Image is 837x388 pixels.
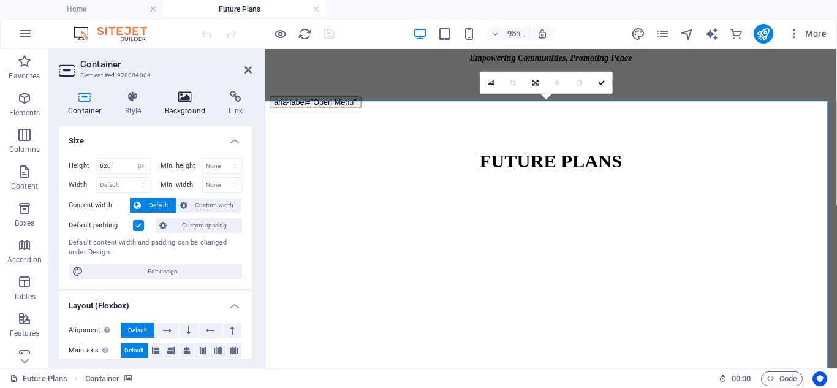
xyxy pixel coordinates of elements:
[116,91,156,116] h4: Style
[121,343,148,358] button: Default
[163,2,326,16] h4: Future Plans
[69,323,121,338] label: Alignment
[15,218,35,228] p: Boxes
[273,26,287,41] button: Click here to leave preview mode and continue editing
[812,371,827,386] button: Usercentrics
[729,27,743,41] i: Commerce
[87,264,238,279] span: Edit design
[124,343,143,358] span: Default
[124,375,132,382] i: This element contains a background
[783,24,831,44] button: More
[69,162,96,169] label: Height
[719,371,751,386] h6: Session time
[502,72,525,94] a: Crop mode
[11,181,38,191] p: Content
[70,26,162,41] img: Editor Logo
[656,26,670,41] button: pages
[9,145,40,154] p: Columns
[69,238,242,258] div: Default content width and padding can be changed under Design.
[219,91,252,116] h4: Link
[547,72,569,94] a: Blur
[537,28,548,39] i: On resize automatically adjust zoom level to fit chosen device.
[788,28,827,40] span: More
[505,26,525,41] h6: 95%
[480,72,502,94] a: Select files from the file manager, stock photos, or upload file(s)
[591,72,613,94] a: Confirm ( Ctrl ⏎ )
[9,108,40,118] p: Elements
[756,27,770,41] i: Publish
[298,27,312,41] i: Reload page
[297,26,312,41] button: reload
[191,198,238,213] span: Custom width
[130,198,176,213] button: Default
[754,24,773,44] button: publish
[145,198,172,213] span: Default
[85,371,119,386] span: Click to select. Double-click to edit
[85,371,132,386] nav: breadcrumb
[80,70,227,81] h3: Element #ed-978004004
[767,371,797,386] span: Code
[170,218,238,233] span: Custom spacing
[161,181,202,188] label: Min. width
[161,162,202,169] label: Min. height
[69,198,130,213] label: Content width
[569,72,591,94] a: Greyscale
[121,323,154,338] button: Default
[69,181,96,188] label: Width
[631,27,645,41] i: Design (Ctrl+Alt+Y)
[10,371,67,386] a: Click to cancel selection. Double-click to open Pages
[80,59,252,70] h2: Container
[631,26,646,41] button: design
[13,292,36,302] p: Tables
[156,218,242,233] button: Custom spacing
[680,27,694,41] i: Navigator
[732,371,751,386] span: 00 00
[9,71,40,81] p: Favorites
[740,374,742,383] span: :
[761,371,803,386] button: Code
[680,26,695,41] button: navigator
[705,27,719,41] i: AI Writer
[176,198,242,213] button: Custom width
[59,91,116,116] h4: Container
[705,26,719,41] button: text_generator
[59,291,252,313] h4: Layout (Flexbox)
[69,264,242,279] button: Edit design
[69,343,121,358] label: Main axis
[487,26,530,41] button: 95%
[729,26,744,41] button: commerce
[59,126,252,148] h4: Size
[128,323,147,338] span: Default
[156,91,220,116] h4: Background
[10,329,39,338] p: Features
[7,255,42,265] p: Accordion
[69,218,133,233] label: Default padding
[656,27,670,41] i: Pages (Ctrl+Alt+S)
[525,72,547,94] a: Change orientation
